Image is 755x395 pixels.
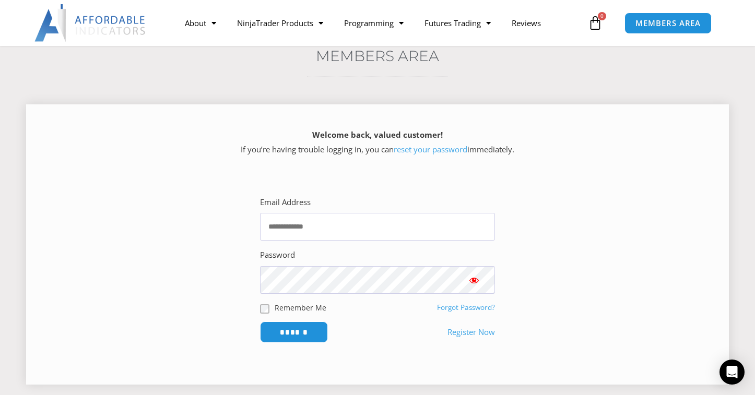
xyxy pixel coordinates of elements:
[44,128,711,157] p: If you’re having trouble logging in, you can immediately.
[316,47,439,65] a: Members Area
[572,8,618,38] a: 0
[260,195,311,210] label: Email Address
[437,303,495,312] a: Forgot Password?
[414,11,501,35] a: Futures Trading
[501,11,551,35] a: Reviews
[447,325,495,340] a: Register Now
[227,11,334,35] a: NinjaTrader Products
[174,11,585,35] nav: Menu
[598,12,606,20] span: 0
[624,13,712,34] a: MEMBERS AREA
[174,11,227,35] a: About
[635,19,701,27] span: MEMBERS AREA
[312,129,443,140] strong: Welcome back, valued customer!
[260,248,295,262] label: Password
[719,360,745,385] div: Open Intercom Messenger
[34,4,147,42] img: LogoAI | Affordable Indicators – NinjaTrader
[453,266,495,294] button: Show password
[334,11,414,35] a: Programming
[275,302,326,313] label: Remember Me
[394,144,467,154] a: reset your password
